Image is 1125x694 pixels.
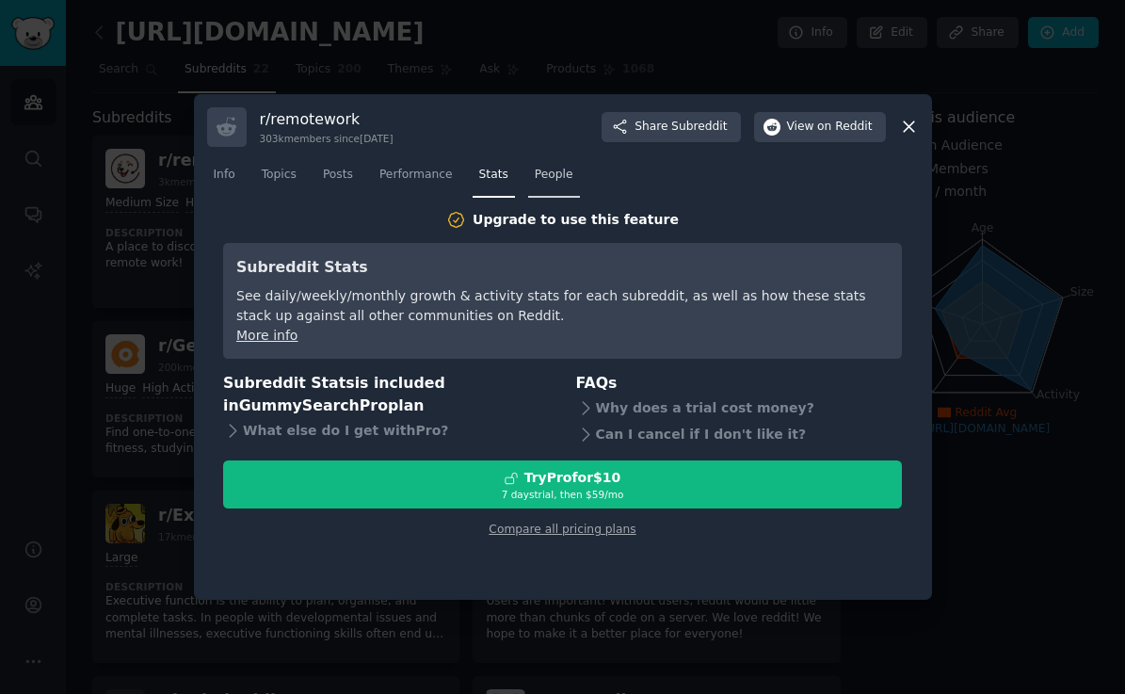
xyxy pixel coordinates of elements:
span: GummySearch Pro [239,396,388,414]
span: Subreddit [671,119,727,136]
span: People [535,167,573,184]
div: See daily/weekly/monthly growth & activity stats for each subreddit, as well as how these stats s... [236,286,889,326]
button: Viewon Reddit [754,112,886,142]
div: 303k members since [DATE] [260,132,394,145]
a: Performance [373,160,459,199]
div: Why does a trial cost money? [576,395,903,421]
h3: Subreddit Stats [236,256,889,280]
div: What else do I get with Pro ? [223,418,550,444]
a: Stats [473,160,515,199]
a: Info [207,160,242,199]
div: Upgrade to use this feature [473,210,679,230]
span: View [787,119,873,136]
h3: Subreddit Stats is included in plan [223,372,550,418]
span: Performance [379,167,453,184]
button: TryProfor$107 daystrial, then $59/mo [223,460,902,508]
h3: r/ remotework [260,109,394,129]
a: Posts [316,160,360,199]
span: Share [635,119,727,136]
span: Info [214,167,235,184]
div: Try Pro for $10 [524,468,621,488]
span: Stats [479,167,508,184]
div: Can I cancel if I don't like it? [576,421,903,447]
div: 7 days trial, then $ 59 /mo [224,488,901,501]
span: Topics [262,167,297,184]
a: Topics [255,160,303,199]
h3: FAQs [576,372,903,395]
a: Compare all pricing plans [489,523,635,536]
button: ShareSubreddit [602,112,740,142]
span: Posts [323,167,353,184]
span: on Reddit [817,119,872,136]
a: People [528,160,580,199]
a: More info [236,328,297,343]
